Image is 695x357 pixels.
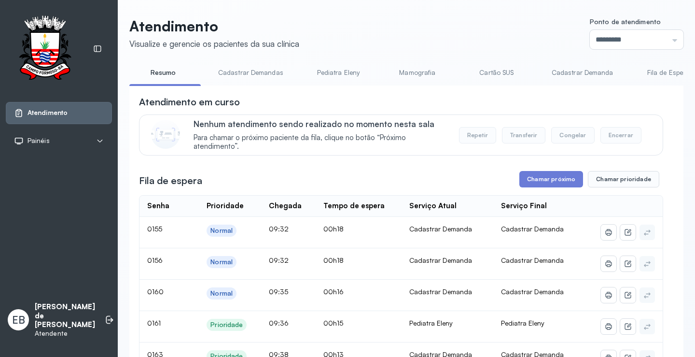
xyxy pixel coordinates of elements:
[210,321,243,329] div: Prioridade
[28,109,68,117] span: Atendimento
[35,329,95,338] p: Atendente
[409,319,486,328] div: Pediatra Eleny
[323,201,385,211] div: Tempo de espera
[129,17,299,35] p: Atendimento
[10,15,80,83] img: Logotipo do estabelecimento
[147,201,169,211] div: Senha
[210,289,233,298] div: Normal
[147,225,162,233] span: 0155
[323,225,344,233] span: 00h18
[269,225,289,233] span: 09:32
[147,256,163,264] span: 0156
[501,201,547,211] div: Serviço Final
[28,137,50,145] span: Painéis
[459,127,496,143] button: Repetir
[210,227,233,235] div: Normal
[208,65,293,81] a: Cadastrar Demandas
[590,17,661,26] span: Ponto de atendimento
[14,108,104,118] a: Atendimento
[409,225,486,233] div: Cadastrar Demanda
[194,119,449,129] p: Nenhum atendimento sendo realizado no momento nesta sala
[409,201,457,211] div: Serviço Atual
[139,95,240,109] h3: Atendimento em curso
[501,225,564,233] span: Cadastrar Demanda
[323,256,344,264] span: 00h18
[323,287,344,296] span: 00h16
[12,314,25,326] span: EB
[129,65,197,81] a: Resumo
[502,127,546,143] button: Transferir
[588,171,659,187] button: Chamar prioridade
[501,256,564,264] span: Cadastrar Demanda
[384,65,451,81] a: Mamografia
[35,302,95,329] p: [PERSON_NAME] de [PERSON_NAME]
[501,287,564,296] span: Cadastrar Demanda
[269,319,289,327] span: 09:36
[151,120,180,149] img: Imagem de CalloutCard
[323,319,343,327] span: 00h15
[409,256,486,265] div: Cadastrar Demanda
[139,174,202,187] h3: Fila de espera
[409,287,486,296] div: Cadastrar Demanda
[600,127,641,143] button: Encerrar
[269,287,288,296] span: 09:35
[269,256,289,264] span: 09:32
[519,171,583,187] button: Chamar próximo
[463,65,530,81] a: Cartão SUS
[147,287,164,296] span: 0160
[305,65,372,81] a: Pediatra Eleny
[542,65,623,81] a: Cadastrar Demanda
[269,201,302,211] div: Chegada
[129,39,299,49] div: Visualize e gerencie os pacientes da sua clínica
[551,127,594,143] button: Congelar
[501,319,544,327] span: Pediatra Eleny
[210,258,233,266] div: Normal
[194,133,449,152] span: Para chamar o próximo paciente da fila, clique no botão “Próximo atendimento”.
[207,201,244,211] div: Prioridade
[147,319,161,327] span: 0161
